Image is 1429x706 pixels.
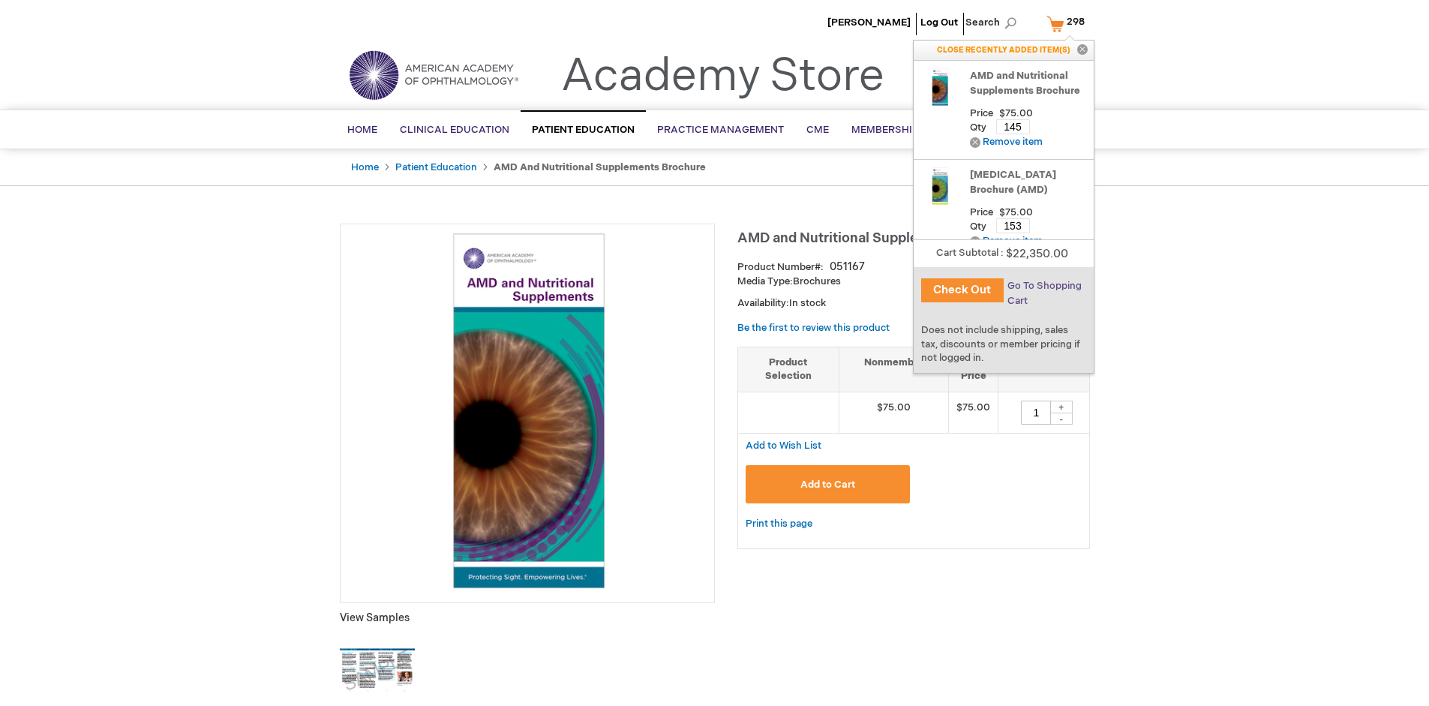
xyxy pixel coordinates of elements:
strong: Media Type: [737,275,793,287]
a: [PERSON_NAME] [827,17,911,29]
p: Brochures [737,275,1090,289]
span: Membership [851,124,919,136]
th: Product Selection [738,347,839,392]
a: Remove item [970,236,1043,247]
input: Qty [1021,401,1051,425]
span: $75.00 [999,207,1033,218]
a: Print this page [746,515,812,533]
p: CLOSE RECENTLY ADDED ITEM(S) [914,41,1094,60]
input: Qty [996,119,1030,134]
a: Log Out [920,17,958,29]
div: - [1050,413,1073,425]
img: AMD and Nutritional Supplements Brochure [348,232,707,590]
a: Home [351,161,379,173]
th: Nonmember [839,347,949,392]
span: In stock [789,297,826,309]
div: + [1050,401,1073,413]
span: Price [970,207,993,218]
span: $22,350.00 [1004,247,1068,261]
input: Qty [996,218,1030,233]
span: Clinical Education [400,124,509,136]
a: [MEDICAL_DATA] Brochure (AMD) [970,167,1086,197]
span: AMD and Nutritional Supplements Brochure [737,230,1019,246]
span: Search [965,8,1022,38]
span: Home [347,124,377,136]
div: Does not include shipping, sales tax, discounts or member pricing if not logged in. [914,316,1094,373]
a: AMD and Nutritional Supplements Brochure [970,68,1086,98]
span: Cart Subtotal [936,247,998,259]
span: Qty [970,221,986,233]
a: Add to Wish List [746,439,821,452]
td: $75.00 [839,392,949,433]
a: Academy Store [561,50,884,104]
span: Add to Wish List [746,440,821,452]
p: Availability: [737,296,1090,311]
strong: AMD and Nutritional Supplements Brochure [494,161,706,173]
span: Price [999,203,1044,222]
span: $75.00 [999,108,1033,119]
a: Age-Related Macular Degeneration Brochure (AMD) [921,167,959,217]
span: Price [999,104,1044,123]
span: CME [806,124,829,136]
span: Practice Management [657,124,784,136]
a: 298 [1043,11,1094,37]
img: AMD and Nutritional Supplements Brochure [921,68,959,106]
a: Go To Shopping Cart [1007,280,1082,307]
div: 051167 [830,260,865,275]
a: AMD and Nutritional Supplements Brochure [921,68,959,118]
span: Add to Cart [800,479,855,491]
button: Add to Cart [746,465,911,503]
a: Remove item [970,137,1043,148]
button: Check Out [921,278,1004,302]
a: Patient Education [395,161,477,173]
p: View Samples [340,611,715,626]
img: Age-Related Macular Degeneration Brochure (AMD) [921,167,959,205]
span: Price [970,108,993,119]
td: $75.00 [949,392,998,433]
span: Qty [970,122,986,134]
strong: Product Number [737,261,824,273]
a: Be the first to review this product [737,322,890,334]
span: Patient Education [532,124,635,136]
span: 298 [1067,16,1085,28]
